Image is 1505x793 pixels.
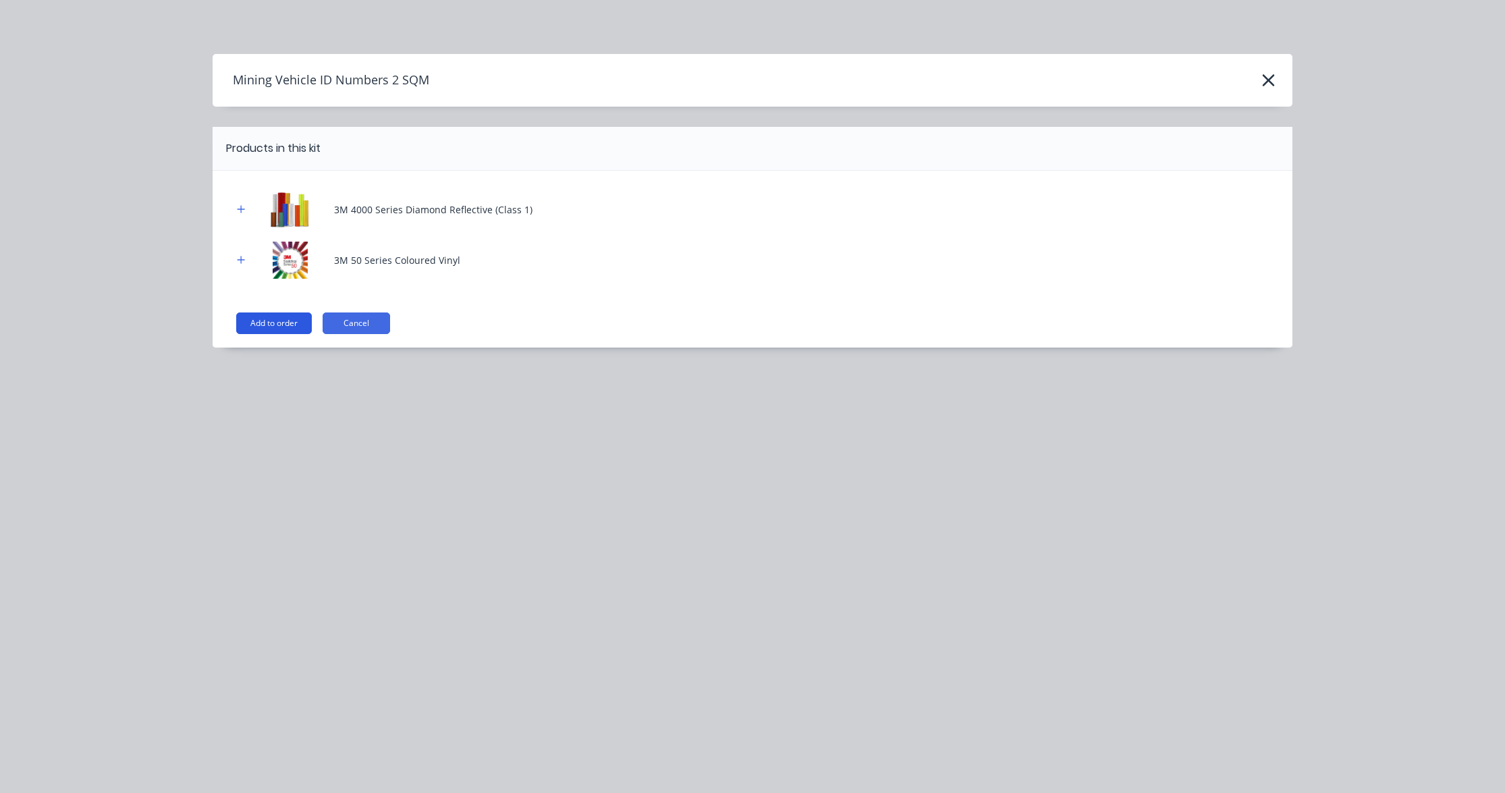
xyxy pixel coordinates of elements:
[334,253,460,267] div: 3M 50 Series Coloured Vinyl
[256,191,324,228] img: 3M 4000 Series Diamond Reflective (Class 1)
[213,67,429,93] h4: Mining Vehicle ID Numbers 2 SQM
[226,140,321,157] div: Products in this kit
[236,312,312,334] button: Add to order
[256,242,324,279] img: 3M 50 Series Coloured Vinyl
[323,312,390,334] button: Cancel
[334,202,532,217] div: 3M 4000 Series Diamond Reflective (Class 1)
